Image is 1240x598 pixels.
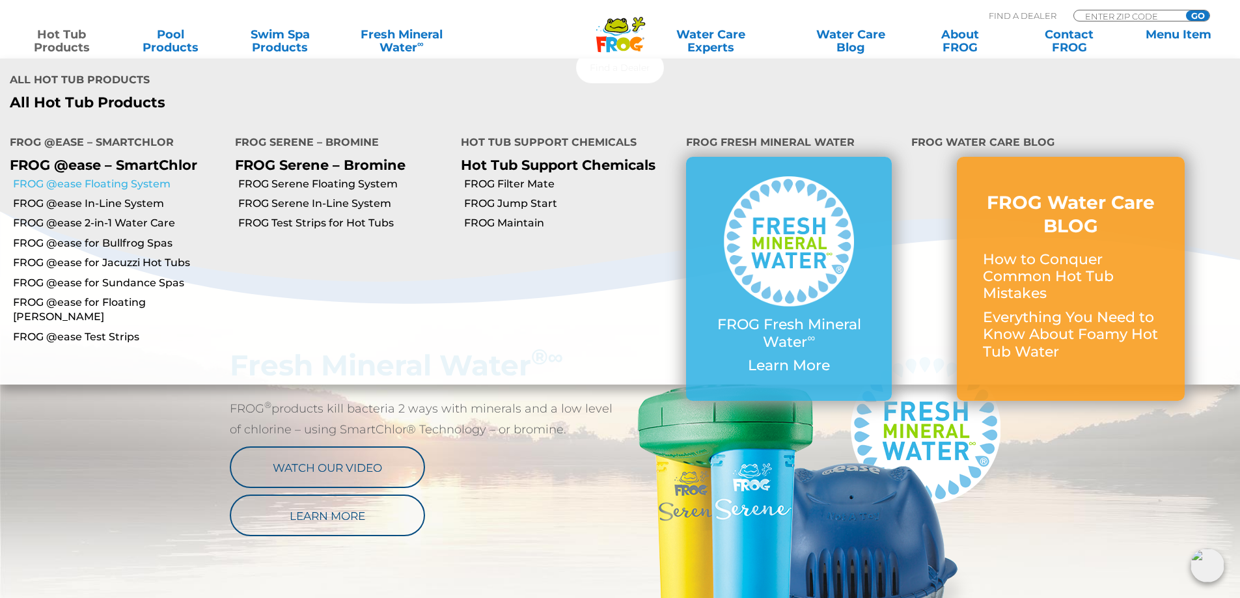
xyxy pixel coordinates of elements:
h4: All Hot Tub Products [10,68,611,94]
h4: FROG Water Care Blog [911,131,1230,157]
a: Water CareExperts [632,28,790,54]
a: Swim SpaProducts [232,28,329,54]
a: FROG Fresh Mineral Water∞ Learn More [712,176,866,381]
a: Hot Tub Support Chemicals [461,157,655,173]
p: FROG products kill bacteria 2 ways with minerals and a low level of chlorine – using SmartChlor® ... [230,398,620,440]
a: FROG Filter Mate [464,177,676,191]
h4: Hot Tub Support Chemicals [461,131,667,157]
p: FROG Fresh Mineral Water [712,316,866,351]
a: Hot TubProducts [13,28,110,54]
img: openIcon [1191,549,1224,582]
a: FROG @ease In-Line System [13,197,225,211]
input: GO [1186,10,1209,21]
a: ContactFROG [1021,28,1118,54]
a: Fresh MineralWater∞ [341,28,463,54]
a: Menu Item [1130,28,1227,54]
a: FROG @ease Test Strips [13,330,225,344]
a: FROG Water Care BLOG How to Conquer Common Hot Tub Mistakes Everything You Need to Know About Foa... [983,191,1159,367]
p: FROG Serene – Bromine [235,157,441,173]
a: FROG @ease 2-in-1 Water Care [13,216,225,230]
sup: ∞ [807,331,815,344]
a: Watch Our Video [230,446,425,488]
input: Zip Code Form [1084,10,1172,21]
a: FROG Serene Floating System [238,177,450,191]
a: Learn More [230,495,425,536]
a: FROG @ease for Jacuzzi Hot Tubs [13,256,225,270]
h3: FROG Water Care BLOG [983,191,1159,238]
p: Find A Dealer [989,10,1056,21]
p: Learn More [712,357,866,374]
a: AboutFROG [911,28,1008,54]
h4: FROG Serene – Bromine [235,131,441,157]
a: FROG @ease Floating System [13,177,225,191]
h4: FROG @ease – SmartChlor [10,131,215,157]
a: Water CareBlog [802,28,899,54]
a: FROG Test Strips for Hot Tubs [238,216,450,230]
a: FROG @ease for Bullfrog Spas [13,236,225,251]
sup: ∞ [417,38,424,49]
a: FROG @ease for Floating [PERSON_NAME] [13,295,225,325]
a: FROG Serene In-Line System [238,197,450,211]
sup: ® [264,400,271,410]
a: FROG @ease for Sundance Spas [13,276,225,290]
p: How to Conquer Common Hot Tub Mistakes [983,251,1159,303]
a: All Hot Tub Products [10,94,611,111]
a: PoolProducts [122,28,219,54]
a: FROG Maintain [464,216,676,230]
a: FROG Jump Start [464,197,676,211]
p: Everything You Need to Know About Foamy Hot Tub Water [983,309,1159,360]
p: FROG @ease – SmartChlor [10,157,215,173]
h4: FROG Fresh Mineral Water [686,131,892,157]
